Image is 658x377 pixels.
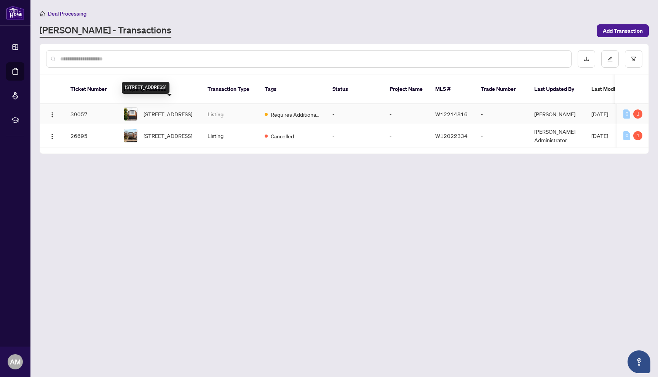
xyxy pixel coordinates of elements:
[144,131,192,140] span: [STREET_ADDRESS]
[475,104,528,124] td: -
[628,350,650,373] button: Open asap
[46,130,58,142] button: Logo
[591,111,608,117] span: [DATE]
[201,104,259,124] td: Listing
[122,82,169,94] div: [STREET_ADDRESS]
[64,124,118,147] td: 26695
[64,104,118,124] td: 39057
[40,24,171,38] a: [PERSON_NAME] - Transactions
[435,132,468,139] span: W12022334
[144,110,192,118] span: [STREET_ADDRESS]
[118,74,201,104] th: Property Address
[48,10,86,17] span: Deal Processing
[6,6,24,20] img: logo
[585,74,654,104] th: Last Modified Date
[578,50,595,68] button: download
[435,111,468,117] span: W12214816
[625,50,642,68] button: filter
[326,74,383,104] th: Status
[528,74,585,104] th: Last Updated By
[429,74,475,104] th: MLS #
[601,50,619,68] button: edit
[326,104,383,124] td: -
[49,112,55,118] img: Logo
[591,132,608,139] span: [DATE]
[201,74,259,104] th: Transaction Type
[623,131,630,140] div: 0
[475,124,528,147] td: -
[271,132,294,140] span: Cancelled
[40,11,45,16] span: home
[271,110,320,119] span: Requires Additional Docs
[383,104,429,124] td: -
[591,85,638,93] span: Last Modified Date
[124,108,137,120] img: thumbnail-img
[633,131,642,140] div: 1
[49,133,55,139] img: Logo
[528,104,585,124] td: [PERSON_NAME]
[201,124,259,147] td: Listing
[383,74,429,104] th: Project Name
[607,56,613,62] span: edit
[326,124,383,147] td: -
[597,24,649,37] button: Add Transaction
[46,108,58,120] button: Logo
[584,56,589,62] span: download
[603,25,643,37] span: Add Transaction
[124,129,137,142] img: thumbnail-img
[528,124,585,147] td: [PERSON_NAME] Administrator
[623,109,630,119] div: 0
[383,124,429,147] td: -
[10,356,21,367] span: AM
[259,74,326,104] th: Tags
[633,109,642,119] div: 1
[631,56,636,62] span: filter
[475,74,528,104] th: Trade Number
[64,74,118,104] th: Ticket Number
